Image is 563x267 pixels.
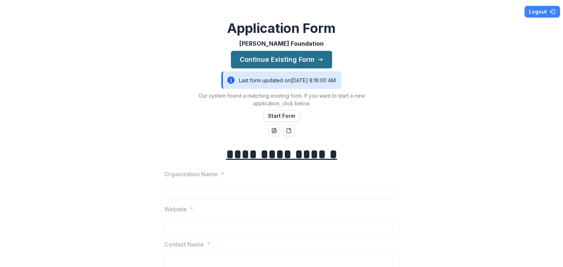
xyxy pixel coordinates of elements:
[525,6,560,18] button: Logout
[231,51,332,68] button: Continue Existing Form
[190,92,373,107] p: Our system found a matching existing form. If you want to start a new application, click below.
[268,125,280,136] button: word-download
[164,240,204,249] p: Contact Name
[221,71,342,89] div: Last form updated on [DATE] 8:16:00 AM
[283,125,295,136] button: pdf-download
[239,39,324,48] p: [PERSON_NAME] Foundation
[164,170,218,178] p: Organization Name
[164,205,187,214] p: Website
[227,20,336,36] h2: Application Form
[263,110,300,122] button: Start Form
